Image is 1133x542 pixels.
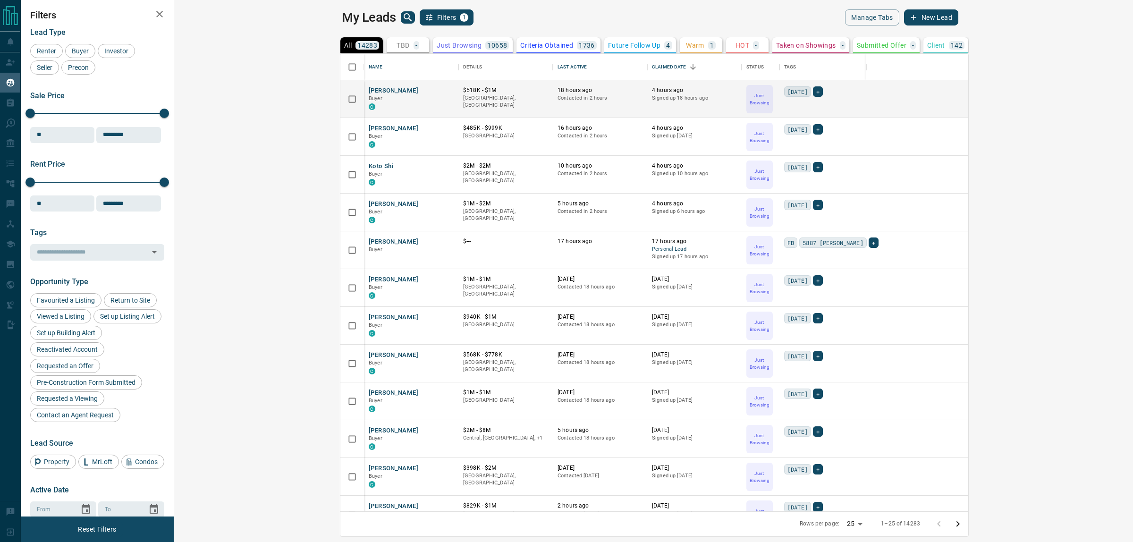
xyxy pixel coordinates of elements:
button: Koto Shi [369,162,393,171]
p: [DATE] [558,275,643,283]
div: Condos [121,455,164,469]
span: Favourited a Listing [34,296,98,304]
div: Pre-Construction Form Submitted [30,375,142,390]
p: 1 [710,42,714,49]
span: Condos [132,458,161,466]
p: [GEOGRAPHIC_DATA], [GEOGRAPHIC_DATA] [463,170,548,185]
div: Requested a Viewing [30,391,104,406]
p: Just Browsing [747,432,772,446]
p: Just Browsing [747,319,772,333]
span: Personal Lead [652,246,737,254]
p: Criteria Obtained [520,42,573,49]
span: Sale Price [30,91,65,100]
p: Just Browsing [747,470,772,484]
p: [GEOGRAPHIC_DATA], [GEOGRAPHIC_DATA] [463,472,548,487]
div: condos.ca [369,103,375,110]
span: + [816,427,820,436]
p: 10 hours ago [558,162,643,170]
span: Buyer [369,473,382,479]
p: Just Browsing [747,356,772,371]
h2: Filters [30,9,164,21]
p: Contacted in 2 hours [558,208,643,215]
p: $2M - $2M [463,162,548,170]
p: Just Browsing [747,394,772,408]
div: + [813,313,823,323]
button: search button [401,11,415,24]
p: [GEOGRAPHIC_DATA], [GEOGRAPHIC_DATA] [463,94,548,109]
p: $829K - $1M [463,502,548,510]
span: + [816,200,820,210]
span: Seller [34,64,56,71]
div: Seller [30,60,59,75]
span: Pre-Construction Form Submitted [34,379,139,386]
div: Name [369,54,383,80]
p: Just Browsing [747,281,772,295]
p: [GEOGRAPHIC_DATA] [463,397,548,404]
p: TBD [397,42,409,49]
span: [DATE] [787,502,808,512]
p: [DATE] [558,351,643,359]
span: Return to Site [107,296,153,304]
p: $568K - $778K [463,351,548,359]
p: [GEOGRAPHIC_DATA], [GEOGRAPHIC_DATA] [463,283,548,298]
span: + [816,87,820,96]
span: Opportunity Type [30,277,88,286]
span: + [816,502,820,512]
div: Status [742,54,779,80]
span: Tags [30,228,47,237]
div: Name [364,54,458,80]
p: [GEOGRAPHIC_DATA], [GEOGRAPHIC_DATA] [463,359,548,373]
div: Contact an Agent Request [30,408,120,422]
span: + [816,389,820,398]
button: [PERSON_NAME] [369,237,418,246]
span: [DATE] [787,427,808,436]
p: [GEOGRAPHIC_DATA], [GEOGRAPHIC_DATA] [463,510,548,525]
span: Lead Type [30,28,66,37]
span: Lead Source [30,439,73,448]
span: Requested a Viewing [34,395,101,402]
p: $1M - $1M [463,275,548,283]
span: [DATE] [787,389,808,398]
span: 1 [461,14,467,21]
p: Signed up [DATE] [652,510,737,517]
p: $1M - $1M [463,389,548,397]
p: Contacted 18 hours ago [558,434,643,442]
button: [PERSON_NAME] [369,313,418,322]
div: condos.ca [369,179,375,186]
div: Tags [784,54,796,80]
p: [DATE] [558,313,643,321]
p: Just Browsing [747,92,772,106]
p: Contacted 18 hours ago [558,397,643,404]
span: [DATE] [787,162,808,172]
p: [DATE] [652,426,737,434]
p: Signed up [DATE] [652,472,737,480]
span: + [816,313,820,323]
p: 2 hours ago [558,502,643,510]
span: + [816,276,820,285]
p: Signed up 10 hours ago [652,170,737,178]
span: Buyer [369,133,382,139]
p: [DATE] [558,389,643,397]
p: Client [927,42,945,49]
div: Details [458,54,553,80]
p: - [415,42,417,49]
p: 5 hours ago [558,200,643,208]
div: + [813,86,823,97]
p: 18 hours ago [558,86,643,94]
button: [PERSON_NAME] [369,86,418,95]
p: Signed up [DATE] [652,397,737,404]
p: HOT [736,42,749,49]
div: Precon [61,60,95,75]
div: Set up Building Alert [30,326,102,340]
p: Signed up [DATE] [652,359,737,366]
p: Signed up [DATE] [652,283,737,291]
p: 17 hours ago [652,237,737,246]
span: [DATE] [787,465,808,474]
div: condos.ca [369,330,375,337]
button: [PERSON_NAME] [369,464,418,473]
span: MrLoft [89,458,116,466]
p: [GEOGRAPHIC_DATA], [GEOGRAPHIC_DATA] [463,208,548,222]
p: $398K - $2M [463,464,548,472]
div: + [813,124,823,135]
span: Rent Price [30,160,65,169]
